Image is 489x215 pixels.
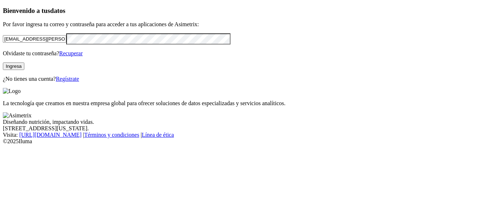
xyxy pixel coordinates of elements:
span: datos [50,7,66,14]
p: Por favor ingresa tu correo y contraseña para acceder a tus aplicaciones de Asimetrix: [3,21,486,28]
div: Visita : | | [3,132,486,138]
h3: Bienvenido a tus [3,7,486,15]
a: Línea de ética [142,132,174,138]
div: [STREET_ADDRESS][US_STATE]. [3,125,486,132]
p: Olvidaste tu contraseña? [3,50,486,57]
a: Términos y condiciones [84,132,139,138]
img: Asimetrix [3,112,32,119]
p: La tecnología que creamos en nuestra empresa global para ofrecer soluciones de datos especializad... [3,100,486,107]
input: Tu correo [3,35,66,43]
div: Diseñando nutrición, impactando vidas. [3,119,486,125]
a: Regístrate [56,76,79,82]
img: Logo [3,88,21,94]
a: [URL][DOMAIN_NAME] [19,132,82,138]
button: Ingresa [3,62,24,70]
div: © 2025 Iluma [3,138,486,145]
p: ¿No tienes una cuenta? [3,76,486,82]
a: Recuperar [59,50,83,56]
